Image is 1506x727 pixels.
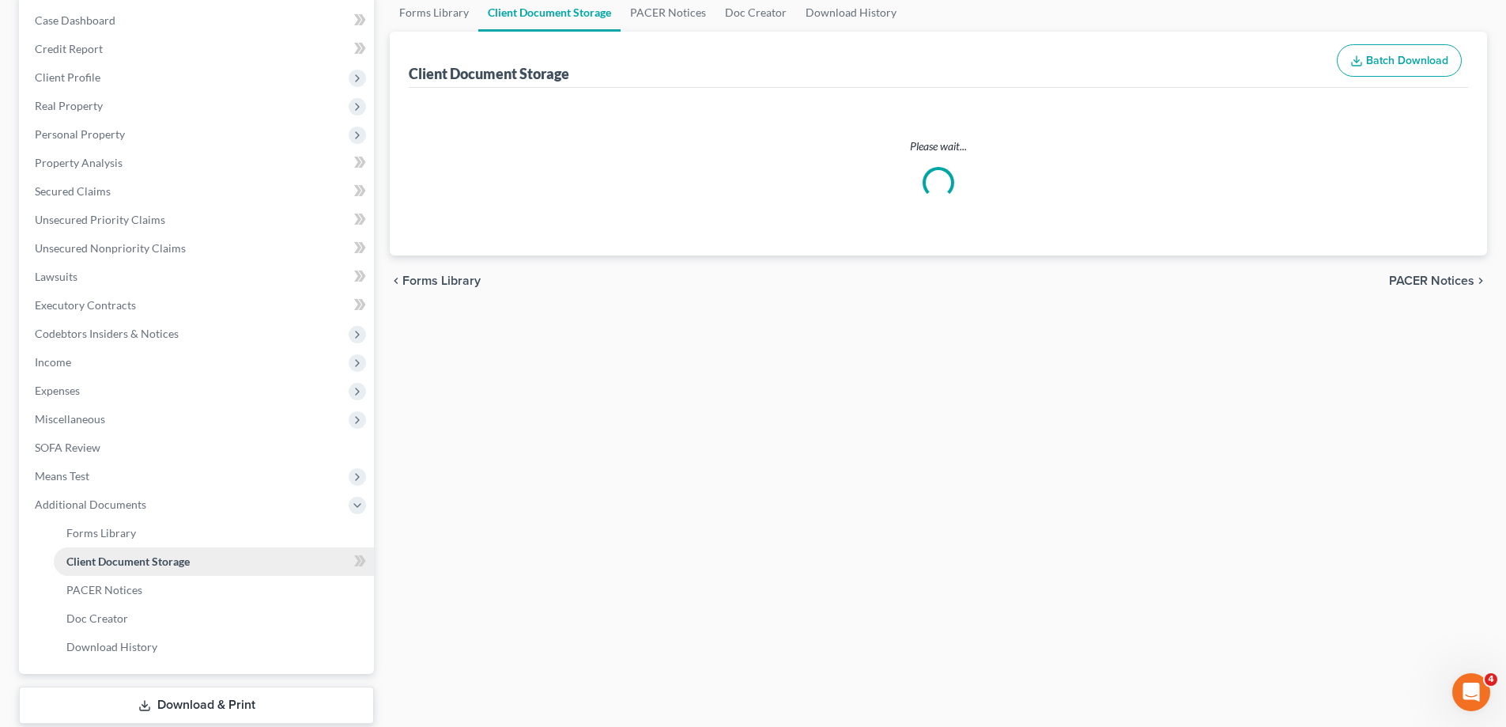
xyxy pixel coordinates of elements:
[22,177,374,206] a: Secured Claims
[35,127,125,141] span: Personal Property
[35,270,77,283] span: Lawsuits
[1452,673,1490,711] iframe: Intercom live chat
[22,206,374,234] a: Unsecured Priority Claims
[1485,673,1497,686] span: 4
[1474,275,1487,287] i: chevron_right
[1389,275,1474,287] span: PACER Notices
[390,275,481,287] button: chevron_left Forms Library
[35,441,100,454] span: SOFA Review
[35,469,89,483] span: Means Test
[1337,44,1462,78] button: Batch Download
[66,555,190,568] span: Client Document Storage
[35,13,115,27] span: Case Dashboard
[35,355,71,369] span: Income
[1389,275,1487,287] button: PACER Notices chevron_right
[35,498,146,511] span: Additional Documents
[54,519,374,547] a: Forms Library
[35,298,136,312] span: Executory Contracts
[22,263,374,291] a: Lawsuits
[35,70,100,84] span: Client Profile
[54,547,374,576] a: Client Document Storage
[402,275,481,287] span: Forms Library
[35,156,123,169] span: Property Analysis
[54,576,374,604] a: PACER Notices
[35,213,165,226] span: Unsecured Priority Claims
[22,234,374,263] a: Unsecured Nonpriority Claims
[54,633,374,661] a: Download History
[66,640,157,653] span: Download History
[66,612,128,625] span: Doc Creator
[35,184,111,198] span: Secured Claims
[35,241,186,255] span: Unsecured Nonpriority Claims
[35,384,80,397] span: Expenses
[35,99,103,112] span: Real Property
[22,149,374,177] a: Property Analysis
[412,138,1465,154] p: Please wait...
[22,6,374,35] a: Case Dashboard
[66,583,142,596] span: PACER Notices
[22,434,374,462] a: SOFA Review
[409,64,569,83] div: Client Document Storage
[19,687,374,724] a: Download & Print
[54,604,374,633] a: Doc Creator
[390,275,402,287] i: chevron_left
[1366,54,1448,67] span: Batch Download
[35,327,179,340] span: Codebtors Insiders & Notices
[66,526,136,540] span: Forms Library
[35,42,103,55] span: Credit Report
[22,291,374,320] a: Executory Contracts
[35,412,105,426] span: Miscellaneous
[22,35,374,63] a: Credit Report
